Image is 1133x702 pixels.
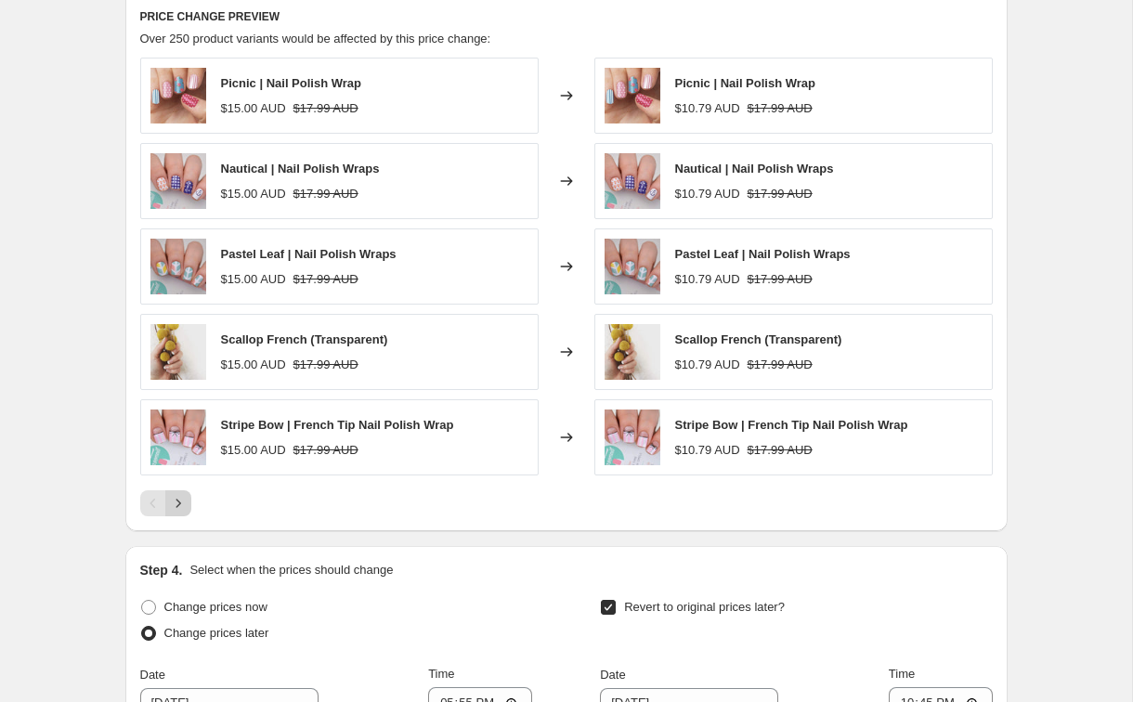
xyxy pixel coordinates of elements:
span: Time [889,667,915,681]
span: Change prices later [164,626,269,640]
span: $10.79 AUD [675,357,740,371]
button: Next [165,490,191,516]
nav: Pagination [140,490,191,516]
span: $17.99 AUD [748,357,813,371]
span: $10.79 AUD [675,101,740,115]
span: $17.99 AUD [293,187,358,201]
span: $17.99 AUD [293,101,358,115]
span: $15.00 AUD [221,101,286,115]
h6: PRICE CHANGE PREVIEW [140,9,993,24]
span: Revert to original prices later? [624,600,785,614]
span: $17.99 AUD [748,101,813,115]
img: personail-nail-wraps-pastel-leaf-15011568091191_80x.jpg [605,239,660,294]
span: $10.79 AUD [675,187,740,201]
img: personail-nail-wraps-scallop-french-transparent-15011449012279_80x.jpg [605,324,660,380]
span: Nautical | Nail Polish Wraps [221,162,380,175]
span: $17.99 AUD [748,187,813,201]
span: $15.00 AUD [221,187,286,201]
span: $17.99 AUD [293,357,358,371]
span: Scallop French (Transparent) [675,332,842,346]
span: Stripe Bow | French Tip Nail Polish Wrap [221,418,454,432]
span: $15.00 AUD [221,357,286,371]
h2: Step 4. [140,561,183,579]
p: Select when the prices should change [189,561,393,579]
span: Nautical | Nail Polish Wraps [675,162,834,175]
span: Change prices now [164,600,267,614]
img: personail-nail-wraps-picnic-15011346513975_80x.jpg [605,68,660,123]
span: $17.99 AUD [748,443,813,457]
span: Pastel Leaf | Nail Polish Wraps [221,247,397,261]
img: personail-nail-wraps-pastel-leaf-15011568091191_80x.jpg [150,239,206,294]
span: $10.79 AUD [675,272,740,286]
span: Picnic | Nail Polish Wrap [221,76,362,90]
img: personail-nail-wraps-nautical-15011224911927_80x.jpg [150,153,206,209]
span: $17.99 AUD [293,443,358,457]
img: personail-nail-wraps-scallop-french-transparent-15011449012279_80x.jpg [150,324,206,380]
span: Time [428,667,454,681]
span: Picnic | Nail Polish Wrap [675,76,816,90]
span: Over 250 product variants would be affected by this price change: [140,32,491,45]
img: personail-nail-wraps-nautical-15011224911927_80x.jpg [605,153,660,209]
span: $15.00 AUD [221,272,286,286]
span: Pastel Leaf | Nail Polish Wraps [675,247,851,261]
img: personail-nail-wraps-picnic-15011346513975_80x.jpg [150,68,206,123]
span: $17.99 AUD [748,272,813,286]
span: Date [600,668,625,682]
img: personail-nail-wraps-stripe-bow-15011568156727_80x.jpg [605,409,660,465]
img: personail-nail-wraps-stripe-bow-15011568156727_80x.jpg [150,409,206,465]
span: $15.00 AUD [221,443,286,457]
span: $17.99 AUD [293,272,358,286]
span: Date [140,668,165,682]
span: Scallop French (Transparent) [221,332,388,346]
span: $10.79 AUD [675,443,740,457]
span: Stripe Bow | French Tip Nail Polish Wrap [675,418,908,432]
